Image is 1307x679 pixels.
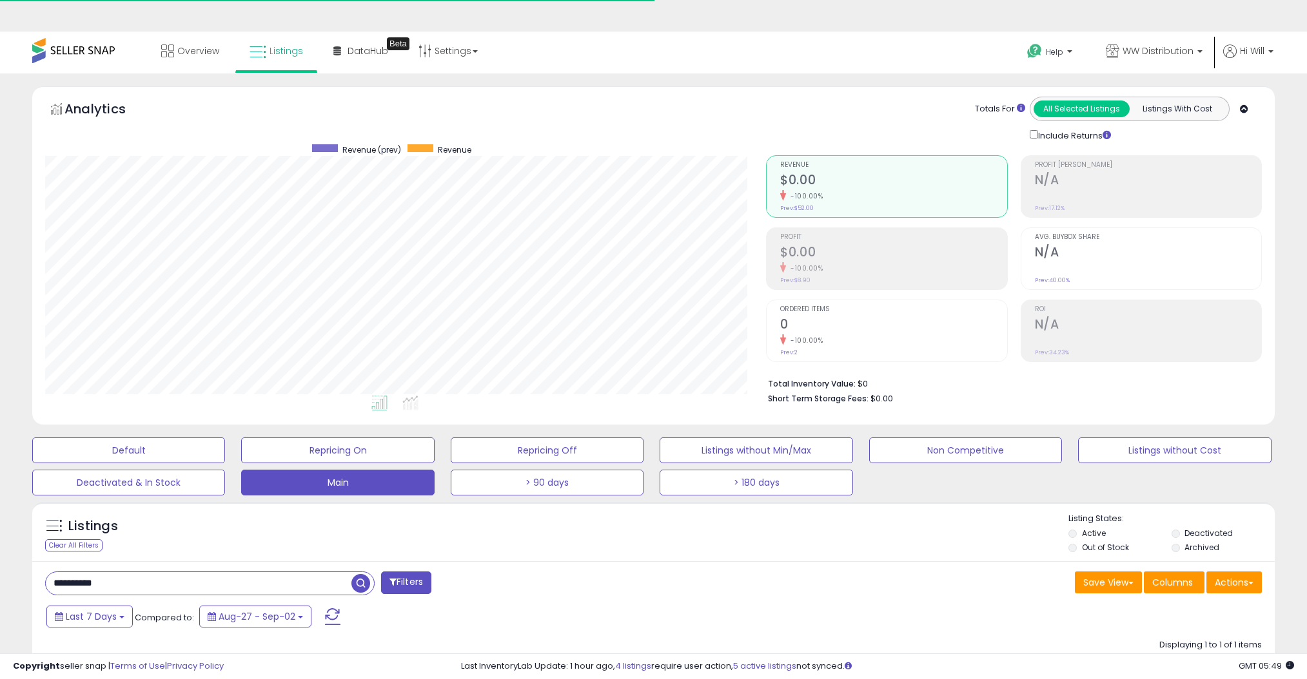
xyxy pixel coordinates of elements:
[110,660,165,672] a: Terms of Use
[780,317,1007,334] h2: 0
[1068,513,1275,525] p: Listing States:
[348,44,388,57] span: DataHub
[409,32,487,70] a: Settings
[1206,571,1262,593] button: Actions
[1184,528,1233,539] label: Deactivated
[381,571,431,594] button: Filters
[780,349,798,356] small: Prev: 2
[1184,542,1219,553] label: Archived
[870,392,893,405] span: $0.00
[1082,528,1106,539] label: Active
[1035,276,1070,284] small: Prev: 40.00%
[167,660,224,672] a: Privacy Policy
[975,103,1025,115] div: Totals For
[46,606,133,627] button: Last 7 Days
[13,660,224,673] div: seller snap | |
[64,100,151,121] h5: Analytics
[1035,173,1261,190] h2: N/A
[177,44,219,57] span: Overview
[219,610,295,623] span: Aug-27 - Sep-02
[768,378,856,389] b: Total Inventory Value:
[66,610,117,623] span: Last 7 Days
[1035,162,1261,169] span: Profit [PERSON_NAME]
[270,44,303,57] span: Listings
[241,437,434,463] button: Repricing On
[1078,437,1271,463] button: Listings without Cost
[45,539,103,551] div: Clear All Filters
[1034,100,1130,117] button: All Selected Listings
[1075,571,1142,593] button: Save View
[1144,571,1204,593] button: Columns
[1159,639,1262,651] div: Displaying 1 to 1 of 1 items
[786,191,823,201] small: -100.00%
[1096,32,1212,73] a: WW Distribution
[615,660,651,672] a: 4 listings
[199,606,311,627] button: Aug-27 - Sep-02
[387,37,409,50] div: Tooltip anchor
[1123,44,1194,57] span: WW Distribution
[1035,245,1261,262] h2: N/A
[780,173,1007,190] h2: $0.00
[32,437,225,463] button: Default
[869,437,1062,463] button: Non Competitive
[68,517,118,535] h5: Listings
[660,470,852,495] button: > 180 days
[733,660,796,672] a: 5 active listings
[768,375,1252,390] li: $0
[451,437,644,463] button: Repricing Off
[1129,100,1225,117] button: Listings With Cost
[1240,44,1264,57] span: Hi Will
[1223,44,1273,73] a: Hi Will
[1082,542,1129,553] label: Out of Stock
[342,144,401,155] span: Revenue (prev)
[1035,204,1065,212] small: Prev: 17.12%
[13,660,60,672] strong: Copyright
[780,234,1007,241] span: Profit
[152,32,229,70] a: Overview
[768,393,869,404] b: Short Term Storage Fees:
[780,245,1007,262] h2: $0.00
[1239,660,1294,672] span: 2025-09-11 05:49 GMT
[1035,306,1261,313] span: ROI
[240,32,313,70] a: Listings
[1020,128,1126,142] div: Include Returns
[786,263,823,273] small: -100.00%
[1035,349,1069,356] small: Prev: 34.23%
[324,32,398,70] a: DataHub
[1035,317,1261,334] h2: N/A
[1027,43,1043,59] i: Get Help
[780,276,811,284] small: Prev: $8.90
[786,336,823,345] small: -100.00%
[780,162,1007,169] span: Revenue
[461,660,1294,673] div: Last InventoryLab Update: 1 hour ago, require user action, not synced.
[780,204,814,212] small: Prev: $52.00
[1152,576,1193,589] span: Columns
[1046,46,1063,57] span: Help
[1035,234,1261,241] span: Avg. Buybox Share
[438,144,471,155] span: Revenue
[780,306,1007,313] span: Ordered Items
[32,470,225,495] button: Deactivated & In Stock
[135,611,194,624] span: Compared to:
[241,470,434,495] button: Main
[1017,33,1085,73] a: Help
[451,470,644,495] button: > 90 days
[660,437,852,463] button: Listings without Min/Max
